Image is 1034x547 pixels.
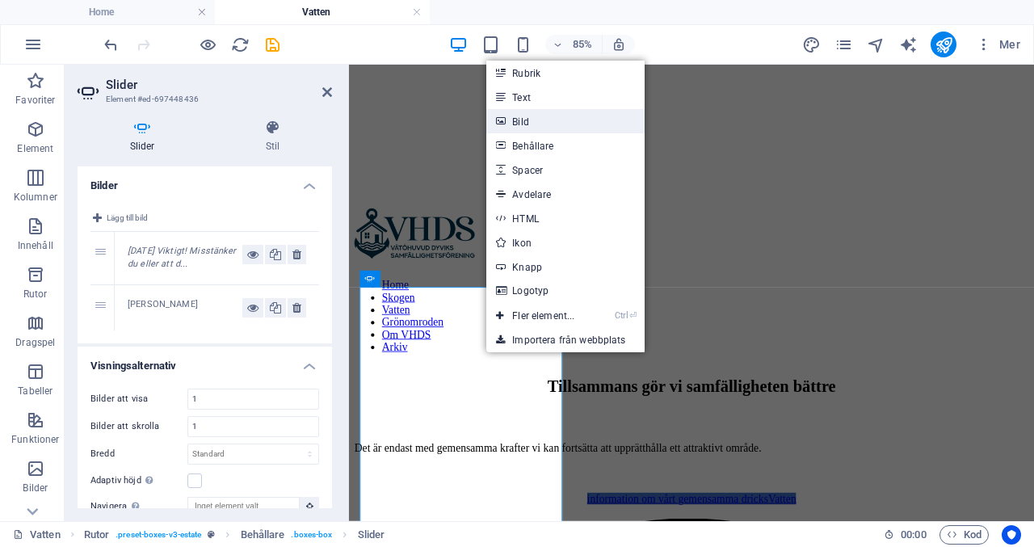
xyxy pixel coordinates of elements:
[486,230,645,255] a: Ikon
[11,433,59,446] p: Funktioner
[116,525,201,545] span: . preset-boxes-v3-estate
[545,35,603,54] button: 85%
[84,525,385,545] nav: breadcrumb
[486,304,584,328] a: Ctrl⏎Fler element...
[291,525,332,545] span: . boxes-box
[187,497,300,516] input: Inget element valt
[935,36,953,54] i: Publicera
[612,37,626,52] i: Justera zoomnivån automatiskt vid storleksändring för att passa vald enhet.
[13,525,61,545] a: Klicka för att avbryta val. Dubbelklicka för att öppna sidor
[1002,525,1021,545] button: Usercentrics
[486,182,645,206] a: Avdelare
[615,310,628,321] i: Ctrl
[106,78,332,92] h2: Slider
[939,525,989,545] button: Kod
[486,109,645,133] a: Bild
[23,482,48,494] p: Bilder
[107,208,148,228] span: Lägg till bild
[128,246,237,270] em: [DATE] Viktigt! Misstänker du eller att d...
[14,191,57,204] p: Kolumner
[629,310,637,321] i: ⏎
[486,158,645,182] a: Spacer
[570,35,595,54] h6: 85%
[230,35,250,54] button: reload
[17,142,53,155] p: Element
[90,422,187,431] label: Bilder att skrolla
[901,525,926,545] span: 00 00
[15,94,55,107] p: Favoriter
[90,471,187,490] label: Adaptiv höjd
[84,525,109,545] span: Klicka för att välja. Dubbelklicka för att redigera
[78,166,332,196] h4: Bilder
[213,120,332,154] h4: Stil
[486,279,645,303] a: Logotyp
[486,255,645,279] a: Knapp
[486,61,645,85] a: Rubrik
[78,347,332,376] h4: Visningsalternativ
[78,120,213,154] h4: Slider
[884,525,927,545] h6: Sessionstid
[215,3,430,21] h4: Vatten
[101,35,120,54] button: undo
[486,206,645,230] a: HTML
[90,208,150,228] button: Lägg till bild
[208,530,215,539] i: Det här elementet är en anpassningsbar förinställning
[834,35,853,54] button: pages
[263,35,282,54] button: save
[486,328,645,352] a: Importera från webbplats
[898,35,918,54] button: text_generator
[866,35,885,54] button: navigator
[241,525,285,545] span: Klicka för att välja. Dubbelklicka för att redigera
[969,32,1027,57] button: Mer
[18,239,53,252] p: Innehåll
[263,36,282,54] i: Spara (Ctrl+S)
[23,288,48,301] p: Rutor
[231,36,250,54] i: Uppdatera sida
[802,36,821,54] i: Design (Ctrl+Alt+Y)
[947,525,981,545] span: Kod
[102,36,120,54] i: Ångra: Lägg till bild (Ctrl+Z)
[128,298,242,318] div: [PERSON_NAME]
[486,85,645,109] a: Text
[90,497,187,516] label: Navigera
[899,36,918,54] i: AI Writer
[931,32,956,57] button: publish
[15,336,55,349] p: Dragspel
[358,525,385,545] span: Klicka för att välja. Dubbelklicka för att redigera
[18,385,53,398] p: Tabeller
[867,36,885,54] i: Navigatör
[90,449,187,458] label: Bredd
[834,36,853,54] i: Sidor (Ctrl+Alt+S)
[106,92,300,107] h3: Element #ed-697448436
[90,394,187,403] label: Bilder att visa
[486,133,645,158] a: Behållare
[976,36,1020,53] span: Mer
[912,528,914,541] span: :
[801,35,821,54] button: design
